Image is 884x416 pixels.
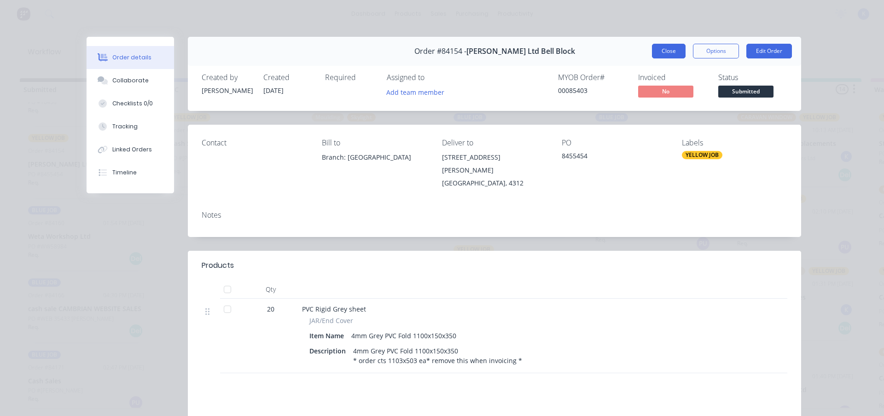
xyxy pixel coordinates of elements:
div: Timeline [112,168,137,177]
span: [PERSON_NAME] Ltd Bell Block [466,47,575,56]
span: Order #84154 - [414,47,466,56]
span: PVC Rigid Grey sheet [302,305,366,313]
div: 00085403 [558,86,627,95]
div: Products [202,260,234,271]
div: 8455454 [562,151,667,164]
button: Timeline [87,161,174,184]
div: Created by [202,73,252,82]
span: 20 [267,304,274,314]
div: 4mm Grey PVC Fold 1100x150x350 * order cts 1103x503 ea* remove this when invoicing * [349,344,526,367]
div: Deliver to [442,139,547,147]
button: Tracking [87,115,174,138]
div: Bill to [322,139,427,147]
div: YELLOW JOB [682,151,722,159]
button: Linked Orders [87,138,174,161]
span: Submitted [718,86,773,97]
div: Notes [202,211,787,220]
div: Item Name [309,329,348,342]
div: PO [562,139,667,147]
div: Linked Orders [112,145,152,154]
div: Labels [682,139,787,147]
button: Checklists 0/0 [87,92,174,115]
span: JAR/End Cover [309,316,353,325]
button: Submitted [718,86,773,99]
div: Branch: [GEOGRAPHIC_DATA] [322,151,427,164]
div: MYOB Order # [558,73,627,82]
div: Order details [112,53,151,62]
div: [PERSON_NAME] [202,86,252,95]
div: Qty [243,280,298,299]
button: Order details [87,46,174,69]
div: Required [325,73,376,82]
button: Add team member [387,86,449,98]
div: Description [309,344,349,358]
button: Collaborate [87,69,174,92]
div: Assigned to [387,73,479,82]
div: Checklists 0/0 [112,99,153,108]
div: [STREET_ADDRESS][PERSON_NAME] [442,151,547,177]
div: 4mm Grey PVC Fold 1100x150x350 [348,329,460,342]
div: [STREET_ADDRESS][PERSON_NAME][GEOGRAPHIC_DATA], 4312 [442,151,547,190]
div: Status [718,73,787,82]
span: [DATE] [263,86,284,95]
div: Contact [202,139,307,147]
div: Collaborate [112,76,149,85]
button: Options [693,44,739,58]
div: Invoiced [638,73,707,82]
div: Tracking [112,122,138,131]
button: Close [652,44,686,58]
button: Add team member [382,86,449,98]
button: Edit Order [746,44,792,58]
div: Created [263,73,314,82]
div: Branch: [GEOGRAPHIC_DATA] [322,151,427,180]
div: [GEOGRAPHIC_DATA], 4312 [442,177,547,190]
span: No [638,86,693,97]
